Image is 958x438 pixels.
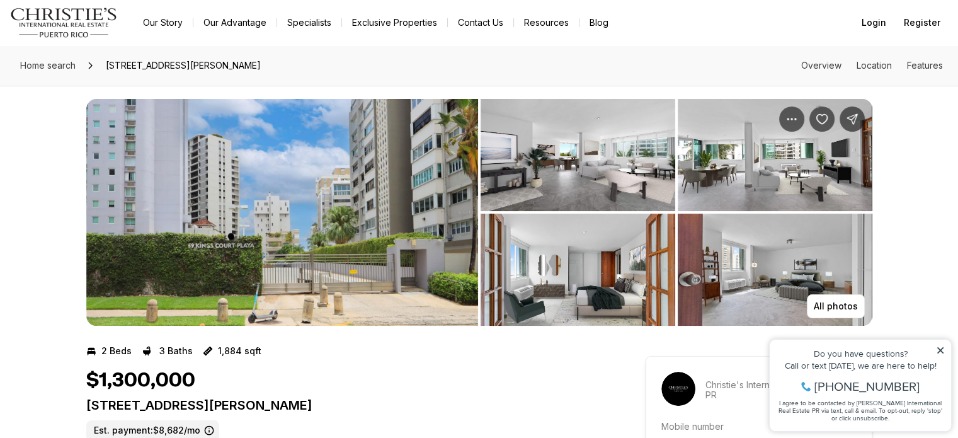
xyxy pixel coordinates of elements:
span: Login [862,18,886,28]
li: 2 of 12 [481,99,872,326]
button: All photos [807,294,865,318]
button: View image gallery [678,99,872,211]
a: Blog [579,14,619,32]
p: Mobile number [661,421,724,432]
span: Register [904,18,940,28]
div: Listing Photos [86,99,872,326]
img: logo [10,8,118,38]
p: Christie's International Real Estate PR [705,380,857,400]
div: Call or text [DATE], we are here to help! [13,40,182,49]
p: 1,884 sqft [218,346,261,356]
p: 3 Baths [159,346,193,356]
li: 1 of 12 [86,99,478,326]
button: Contact Us [448,14,513,32]
a: Our Story [133,14,193,32]
span: I agree to be contacted by [PERSON_NAME] International Real Estate PR via text, call & email. To ... [16,78,180,101]
button: Login [854,10,894,35]
a: Specialists [277,14,341,32]
a: Resources [514,14,579,32]
p: 2 Beds [101,346,132,356]
button: View image gallery [678,214,872,326]
p: All photos [814,301,858,311]
button: 3 Baths [142,341,193,361]
span: Home search [20,60,76,71]
div: Do you have questions? [13,28,182,37]
button: Property options [779,107,804,132]
p: [STREET_ADDRESS][PERSON_NAME] [86,398,600,413]
button: Share Property: 59 KINGS COURT #503 [840,107,865,132]
span: [PHONE_NUMBER] [52,59,157,72]
a: Our Advantage [193,14,277,32]
button: View image gallery [481,214,675,326]
a: Exclusive Properties [342,14,447,32]
span: [STREET_ADDRESS][PERSON_NAME] [101,55,266,76]
a: Skip to: Features [907,60,943,71]
button: View image gallery [481,99,675,211]
button: Save Property: 59 KINGS COURT #503 [809,107,835,132]
a: Home search [15,55,81,76]
button: Register [896,10,948,35]
nav: Page section menu [801,61,943,71]
h1: $1,300,000 [86,369,195,393]
a: Skip to: Overview [801,60,841,71]
button: View image gallery [86,99,478,326]
a: Skip to: Location [857,60,892,71]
